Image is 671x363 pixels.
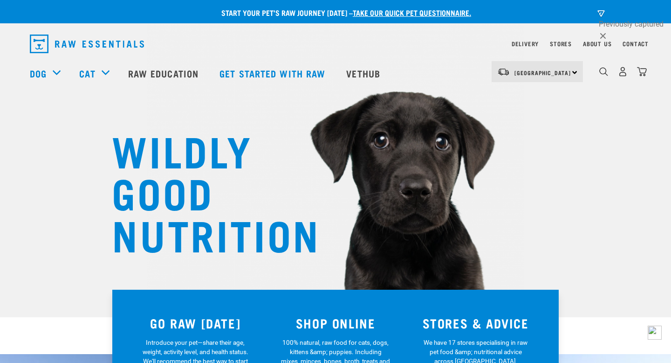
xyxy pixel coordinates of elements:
[119,55,210,92] a: Raw Education
[30,35,144,53] img: Raw Essentials Logo
[112,128,298,254] h1: WILDLY GOOD NUTRITION
[131,316,260,330] h3: GO RAW [DATE]
[30,66,47,80] a: Dog
[514,71,571,74] span: [GEOGRAPHIC_DATA]
[353,10,471,14] a: take our quick pet questionnaire.
[210,55,337,92] a: Get started with Raw
[550,42,572,45] a: Stores
[599,67,608,76] img: home-icon-1@2x.png
[512,42,539,45] a: Delivery
[411,316,540,330] h3: STORES & ADVICE
[271,316,400,330] h3: SHOP ONLINE
[497,68,510,76] img: van-moving.png
[22,31,649,57] nav: dropdown navigation
[583,42,611,45] a: About Us
[79,66,95,80] a: Cat
[623,42,649,45] a: Contact
[618,67,628,77] img: user.png
[337,55,392,92] a: Vethub
[637,67,647,77] img: home-icon@2x.png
